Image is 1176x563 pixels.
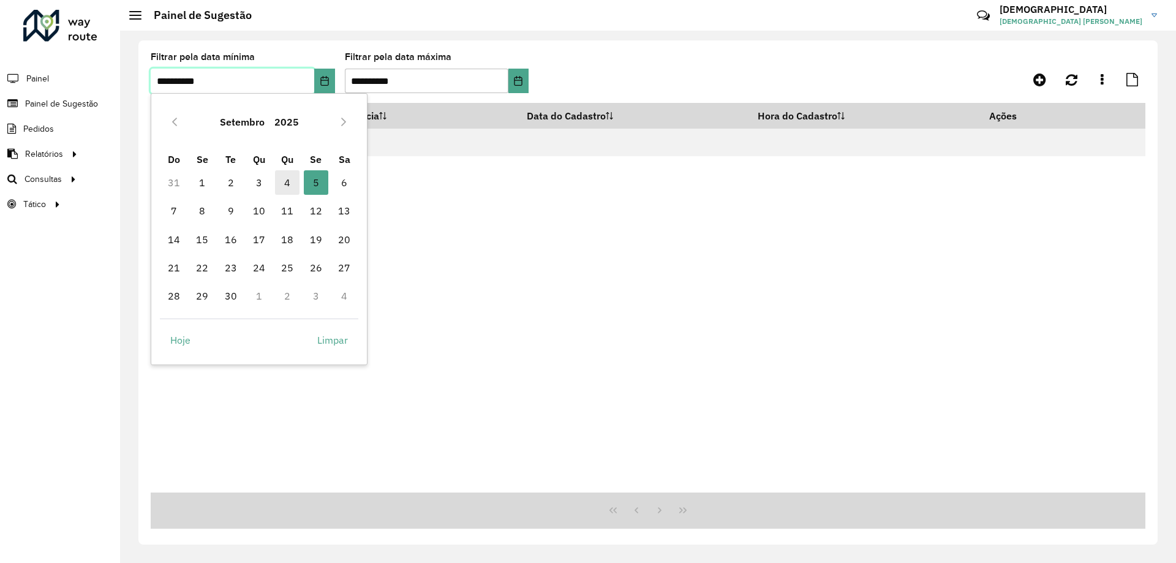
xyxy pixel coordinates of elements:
[749,103,981,129] th: Hora do Cadastro
[160,225,188,254] td: 14
[216,225,244,254] td: 16
[281,153,293,165] span: Qu
[273,225,301,254] td: 18
[188,168,216,197] td: 1
[247,198,271,223] span: 10
[1000,4,1142,15] h3: [DEMOGRAPHIC_DATA]
[334,112,353,132] button: Next Month
[970,2,997,29] a: Contato Rápido
[332,198,356,223] span: 13
[330,197,358,225] td: 13
[275,255,300,280] span: 25
[25,148,63,161] span: Relatórios
[245,282,273,310] td: 1
[162,284,186,308] span: 28
[245,168,273,197] td: 3
[245,225,273,254] td: 17
[1000,16,1142,27] span: [DEMOGRAPHIC_DATA] [PERSON_NAME]
[23,198,46,211] span: Tático
[247,255,271,280] span: 24
[273,254,301,282] td: 25
[141,9,252,22] h2: Painel de Sugestão
[162,198,186,223] span: 7
[302,168,330,197] td: 5
[332,255,356,280] span: 27
[314,69,334,93] button: Choose Date
[190,255,214,280] span: 22
[245,197,273,225] td: 10
[190,227,214,252] span: 15
[302,197,330,225] td: 12
[165,112,184,132] button: Previous Month
[247,227,271,252] span: 17
[160,168,188,197] td: 31
[197,153,208,165] span: Se
[160,197,188,225] td: 7
[302,225,330,254] td: 19
[216,254,244,282] td: 23
[332,227,356,252] span: 20
[273,197,301,225] td: 11
[339,153,350,165] span: Sa
[26,72,49,85] span: Painel
[273,282,301,310] td: 2
[25,97,98,110] span: Painel de Sugestão
[23,123,54,135] span: Pedidos
[304,198,328,223] span: 12
[219,198,243,223] span: 9
[215,107,269,137] button: Choose Month
[151,129,1145,156] td: Nenhum registro encontrado
[225,153,236,165] span: Te
[219,170,243,195] span: 2
[304,170,328,195] span: 5
[160,254,188,282] td: 21
[295,103,519,129] th: Data de Vigência
[981,103,1054,129] th: Ações
[302,282,330,310] td: 3
[275,170,300,195] span: 4
[332,170,356,195] span: 6
[216,197,244,225] td: 9
[275,198,300,223] span: 11
[245,254,273,282] td: 24
[188,254,216,282] td: 22
[219,227,243,252] span: 16
[345,50,451,64] label: Filtrar pela data máxima
[275,227,300,252] span: 18
[247,170,271,195] span: 3
[519,103,749,129] th: Data do Cadastro
[151,50,255,64] label: Filtrar pela data mínima
[168,153,180,165] span: Do
[170,333,190,347] span: Hoje
[188,197,216,225] td: 8
[188,225,216,254] td: 15
[330,225,358,254] td: 20
[508,69,529,93] button: Choose Date
[160,328,201,352] button: Hoje
[162,255,186,280] span: 21
[269,107,304,137] button: Choose Year
[162,227,186,252] span: 14
[216,282,244,310] td: 30
[190,170,214,195] span: 1
[160,282,188,310] td: 28
[190,284,214,308] span: 29
[330,282,358,310] td: 4
[302,254,330,282] td: 26
[330,254,358,282] td: 27
[219,255,243,280] span: 23
[24,173,62,186] span: Consultas
[151,93,367,365] div: Choose Date
[253,153,265,165] span: Qu
[330,168,358,197] td: 6
[188,282,216,310] td: 29
[310,153,322,165] span: Se
[304,227,328,252] span: 19
[216,168,244,197] td: 2
[219,284,243,308] span: 30
[317,333,348,347] span: Limpar
[307,328,358,352] button: Limpar
[304,255,328,280] span: 26
[273,168,301,197] td: 4
[190,198,214,223] span: 8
